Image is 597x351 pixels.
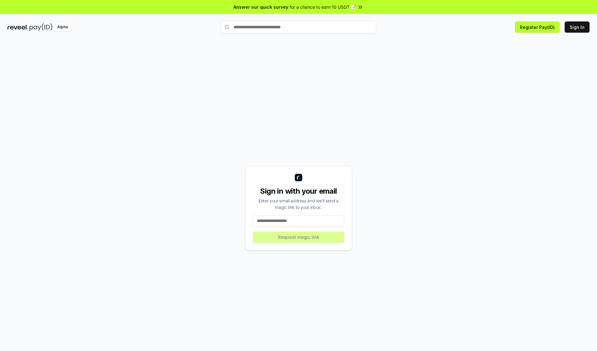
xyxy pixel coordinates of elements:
div: Alpha [54,23,71,31]
img: pay_id [30,23,53,31]
img: logo_small [295,174,302,181]
span: Answer our quick survey [234,4,288,10]
span: for a chance to earn 10 USDT 📝 [289,4,356,10]
button: Register Pay(ID) [515,21,560,33]
div: Enter your email address and we’ll send a magic link to your inbox. [253,197,344,210]
img: reveel_dark [7,23,28,31]
button: Sign In [565,21,590,33]
div: Sign in with your email [253,186,344,196]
